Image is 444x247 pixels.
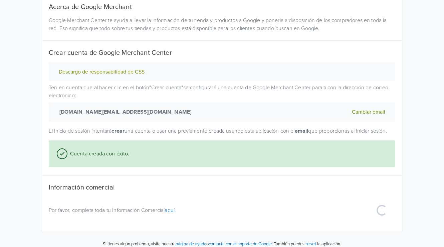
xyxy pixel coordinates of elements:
h5: Acerca de Google Merchant [49,3,395,11]
div: Google Merchant Center te ayuda a llevar la información de tu tienda y productos a Google y poner... [44,16,400,32]
p: Por favor, completa toda tu Información Comercial [49,206,306,214]
h5: Información comercial [49,183,395,192]
strong: [DOMAIN_NAME][EMAIL_ADDRESS][DOMAIN_NAME] [57,108,191,116]
span: Cuenta creada con éxito. [67,150,130,158]
p: El inicio de sesión intentará una cuenta o usar una previamente creada usando esta aplicación con... [49,127,395,135]
a: contacta con el soporte de Google [209,241,272,247]
a: página de ayuda [176,241,206,247]
strong: crear [112,128,125,134]
button: Cambiar email [350,108,387,116]
p: Ten en cuenta que al hacer clic en el botón " Crear cuenta " se configurará una cuenta de Google ... [49,84,395,122]
h5: Crear cuenta de Google Merchant Center [49,49,395,57]
strong: email [295,128,308,134]
a: aquí. [165,207,176,214]
button: Descargo de responsabilidad de CSS [57,69,147,76]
